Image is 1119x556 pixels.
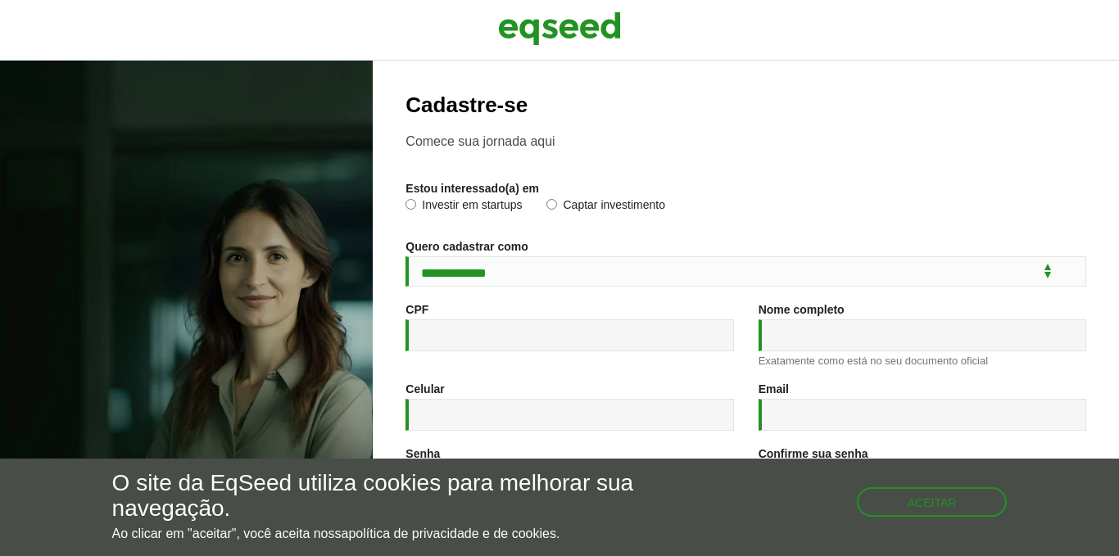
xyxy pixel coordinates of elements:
[759,304,845,315] label: Nome completo
[112,471,650,522] h5: O site da EqSeed utiliza cookies para melhorar sua navegação.
[348,527,556,540] a: política de privacidade e de cookies
[405,93,1086,117] h2: Cadastre-se
[405,199,416,210] input: Investir em startups
[857,487,1008,517] button: Aceitar
[759,448,868,459] label: Confirme sua senha
[498,8,621,49] img: EqSeed Logo
[405,241,528,252] label: Quero cadastrar como
[546,199,665,215] label: Captar investimento
[405,304,428,315] label: CPF
[405,199,522,215] label: Investir em startups
[112,526,650,541] p: Ao clicar em "aceitar", você aceita nossa .
[546,199,557,210] input: Captar investimento
[405,183,539,194] label: Estou interessado(a) em
[405,448,440,459] label: Senha
[759,383,789,395] label: Email
[405,383,444,395] label: Celular
[759,355,1086,366] div: Exatamente como está no seu documento oficial
[405,133,1086,149] p: Comece sua jornada aqui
